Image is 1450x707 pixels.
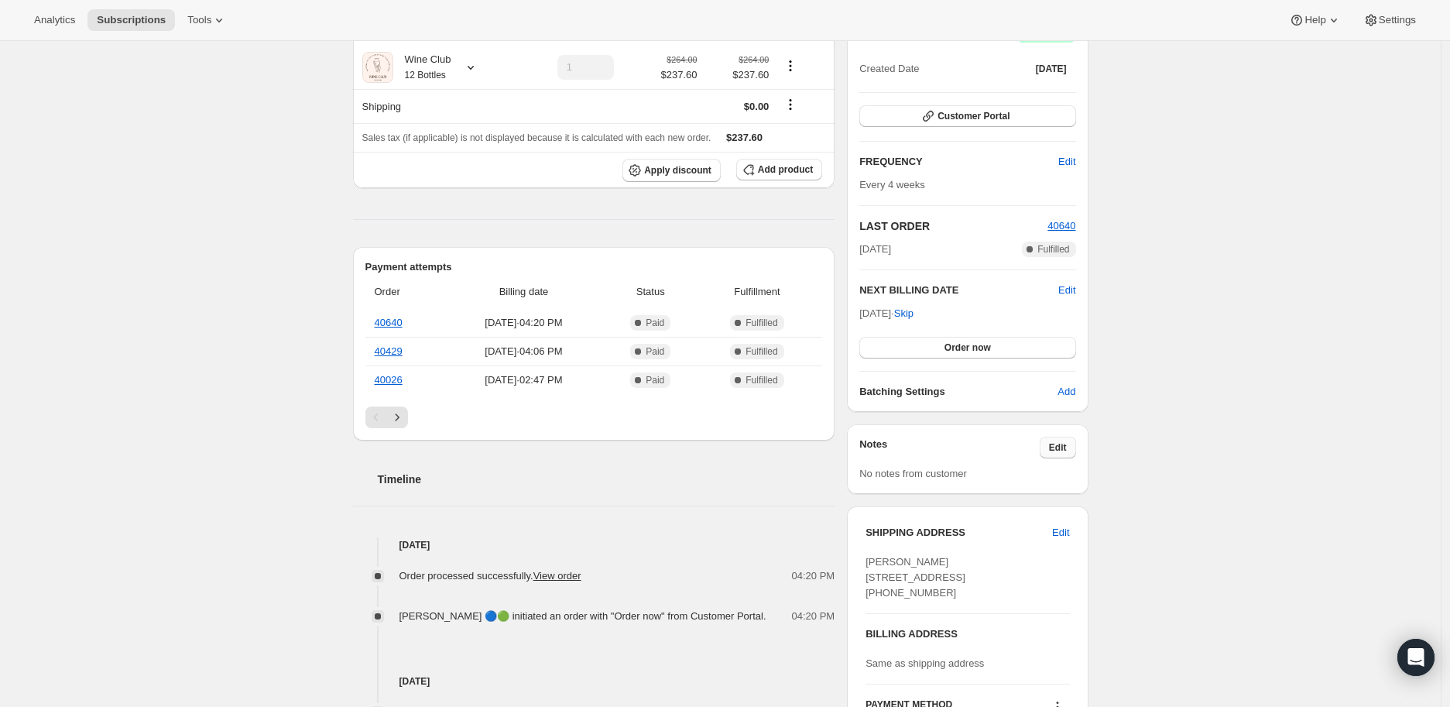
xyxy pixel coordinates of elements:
[365,259,823,275] h2: Payment attempts
[447,315,600,331] span: [DATE] · 04:20 PM
[622,159,721,182] button: Apply discount
[744,101,770,112] span: $0.00
[859,218,1047,234] h2: LAST ORDER
[859,384,1058,400] h6: Batching Settings
[1058,154,1075,170] span: Edit
[1027,58,1076,80] button: [DATE]
[87,9,175,31] button: Subscriptions
[386,407,408,428] button: Next
[375,317,403,328] a: 40640
[34,14,75,26] span: Analytics
[1047,220,1075,232] a: 40640
[859,468,967,479] span: No notes from customer
[1379,14,1416,26] span: Settings
[375,345,403,357] a: 40429
[365,407,823,428] nav: Pagination
[447,284,600,300] span: Billing date
[866,556,965,599] span: [PERSON_NAME] [STREET_ADDRESS] [PHONE_NUMBER]
[660,67,697,83] span: $237.60
[362,132,711,143] span: Sales tax (if applicable) is not displayed because it is calculated with each new order.
[792,568,835,584] span: 04:20 PM
[1047,218,1075,234] button: 40640
[609,284,692,300] span: Status
[353,537,835,553] h4: [DATE]
[746,317,777,329] span: Fulfilled
[1049,441,1067,454] span: Edit
[447,344,600,359] span: [DATE] · 04:06 PM
[859,307,914,319] span: [DATE] ·
[859,179,925,190] span: Every 4 weeks
[353,674,835,689] h4: [DATE]
[399,570,581,582] span: Order processed successfully.
[25,9,84,31] button: Analytics
[726,132,763,143] span: $237.60
[866,657,984,669] span: Same as shipping address
[353,89,515,123] th: Shipping
[792,609,835,624] span: 04:20 PM
[746,374,777,386] span: Fulfilled
[736,159,822,180] button: Add product
[646,345,664,358] span: Paid
[97,14,166,26] span: Subscriptions
[1048,379,1085,404] button: Add
[1058,283,1075,298] button: Edit
[1058,384,1075,400] span: Add
[739,55,769,64] small: $264.00
[859,283,1058,298] h2: NEXT BILLING DATE
[1040,437,1076,458] button: Edit
[894,306,914,321] span: Skip
[644,164,711,177] span: Apply discount
[1043,520,1078,545] button: Edit
[378,472,835,487] h2: Timeline
[1280,9,1350,31] button: Help
[405,70,446,81] small: 12 Bottles
[1397,639,1435,676] div: Open Intercom Messenger
[758,163,813,176] span: Add product
[362,52,393,83] img: product img
[866,626,1069,642] h3: BILLING ADDRESS
[859,437,1040,458] h3: Notes
[399,610,766,622] span: [PERSON_NAME] 🔵🟢 initiated an order with "Order now" from Customer Portal.
[375,374,403,386] a: 40026
[1036,63,1067,75] span: [DATE]
[706,67,769,83] span: $237.60
[859,61,919,77] span: Created Date
[1037,243,1069,256] span: Fulfilled
[778,57,803,74] button: Product actions
[178,9,236,31] button: Tools
[646,374,664,386] span: Paid
[667,55,697,64] small: $264.00
[859,154,1058,170] h2: FREQUENCY
[859,337,1075,359] button: Order now
[859,242,891,257] span: [DATE]
[646,317,664,329] span: Paid
[533,570,581,582] a: View order
[187,14,211,26] span: Tools
[866,525,1052,541] h3: SHIPPING ADDRESS
[365,275,444,309] th: Order
[1304,14,1325,26] span: Help
[447,372,600,388] span: [DATE] · 02:47 PM
[746,345,777,358] span: Fulfilled
[859,105,1075,127] button: Customer Portal
[1354,9,1425,31] button: Settings
[885,301,923,326] button: Skip
[778,96,803,113] button: Shipping actions
[1052,525,1069,541] span: Edit
[701,284,813,300] span: Fulfillment
[944,341,991,354] span: Order now
[1049,149,1085,174] button: Edit
[938,110,1010,122] span: Customer Portal
[393,52,451,83] div: Wine Club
